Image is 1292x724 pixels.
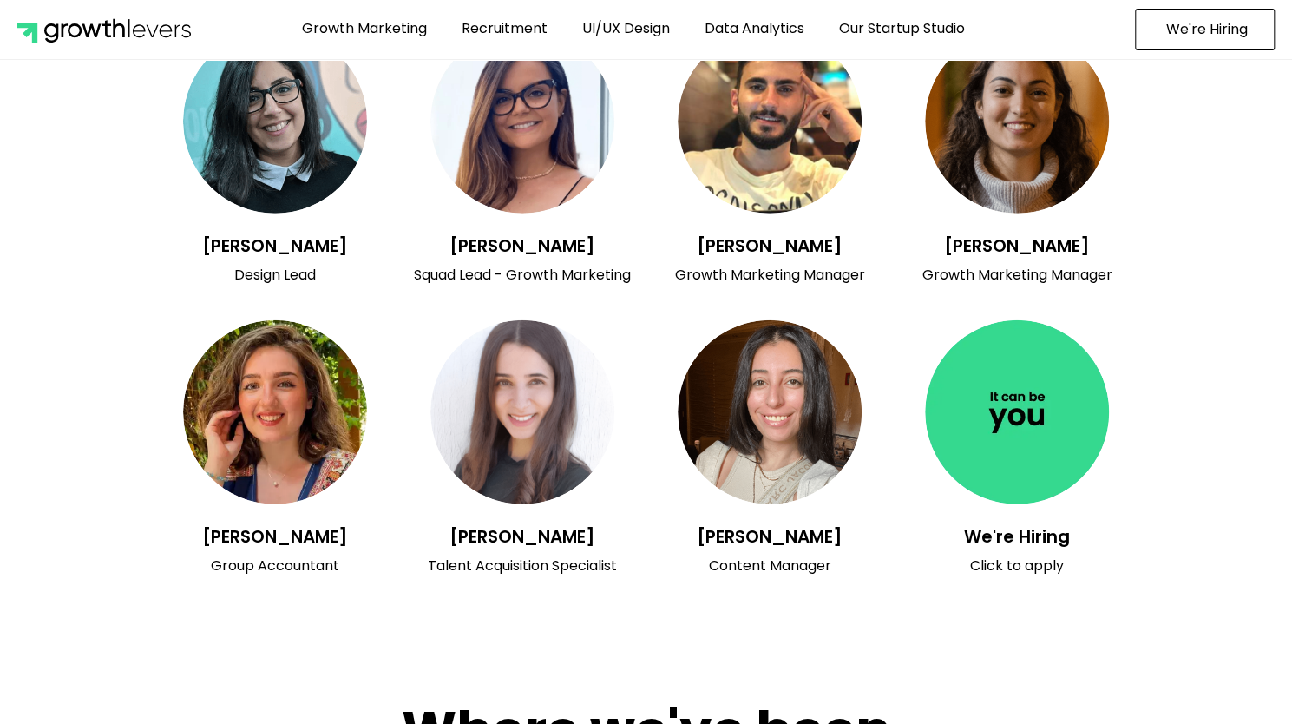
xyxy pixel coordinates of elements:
[826,9,978,49] a: Our Startup Studio
[161,235,390,256] h3: [PERSON_NAME]
[1135,9,1275,50] a: We're Hiring
[408,556,638,576] p: Talent Acquisition Specialist
[569,9,683,49] a: UI/UX Design
[408,235,638,256] h3: [PERSON_NAME]
[902,556,1132,576] p: Click to apply
[902,265,1132,286] p: Growth Marketing Manager
[206,9,1060,49] nav: Menu
[289,9,440,49] a: Growth Marketing
[408,526,638,547] h3: [PERSON_NAME]
[655,265,885,286] p: Growth Marketing Manager
[161,265,390,286] p: Design Lead
[964,524,1070,549] a: We're Hiring
[161,556,390,576] p: Group Accountant
[161,526,390,547] h3: [PERSON_NAME]
[449,9,561,49] a: Recruitment
[408,265,638,286] p: Squad Lead - Growth Marketing
[692,9,817,49] a: Data Analytics
[655,235,885,256] h3: [PERSON_NAME]
[697,524,843,549] a: [PERSON_NAME]
[655,556,885,576] p: Content Manager
[902,235,1132,256] h3: [PERSON_NAME]
[1166,23,1248,36] span: We're Hiring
